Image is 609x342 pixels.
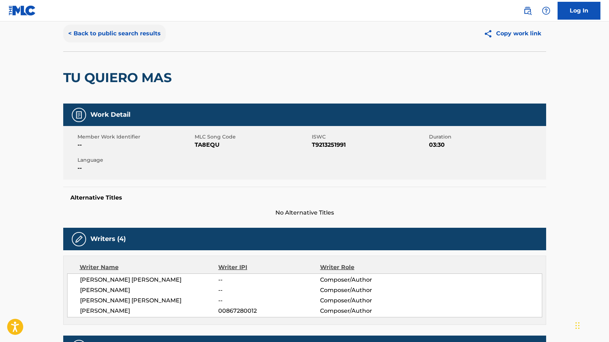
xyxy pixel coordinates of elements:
[523,6,532,15] img: search
[542,6,550,15] img: help
[75,235,83,243] img: Writers
[429,141,544,149] span: 03:30
[320,263,413,272] div: Writer Role
[80,276,219,284] span: [PERSON_NAME] [PERSON_NAME]
[312,133,427,141] span: ISWC
[218,276,320,284] span: --
[539,4,553,18] div: Help
[429,133,544,141] span: Duration
[80,286,219,295] span: [PERSON_NAME]
[320,276,413,284] span: Composer/Author
[218,307,320,315] span: 00867280012
[63,70,175,86] h2: TU QUIERO MAS
[75,111,83,119] img: Work Detail
[63,208,546,217] span: No Alternative Titles
[312,141,427,149] span: T9213251991
[195,133,310,141] span: MLC Song Code
[573,308,609,342] iframe: Chat Widget
[80,263,219,272] div: Writer Name
[78,133,193,141] span: Member Work Identifier
[320,296,413,305] span: Composer/Author
[575,315,580,336] div: Drag
[558,2,600,20] a: Log In
[78,156,193,164] span: Language
[63,25,166,42] button: < Back to public search results
[520,4,535,18] a: Public Search
[218,296,320,305] span: --
[9,5,36,16] img: MLC Logo
[90,235,126,243] h5: Writers (4)
[320,307,413,315] span: Composer/Author
[90,111,130,119] h5: Work Detail
[80,307,219,315] span: [PERSON_NAME]
[78,164,193,172] span: --
[320,286,413,295] span: Composer/Author
[70,194,539,201] h5: Alternative Titles
[195,141,310,149] span: TA8EQU
[218,263,320,272] div: Writer IPI
[78,141,193,149] span: --
[80,296,219,305] span: [PERSON_NAME] [PERSON_NAME]
[218,286,320,295] span: --
[484,29,496,38] img: Copy work link
[479,25,546,42] button: Copy work link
